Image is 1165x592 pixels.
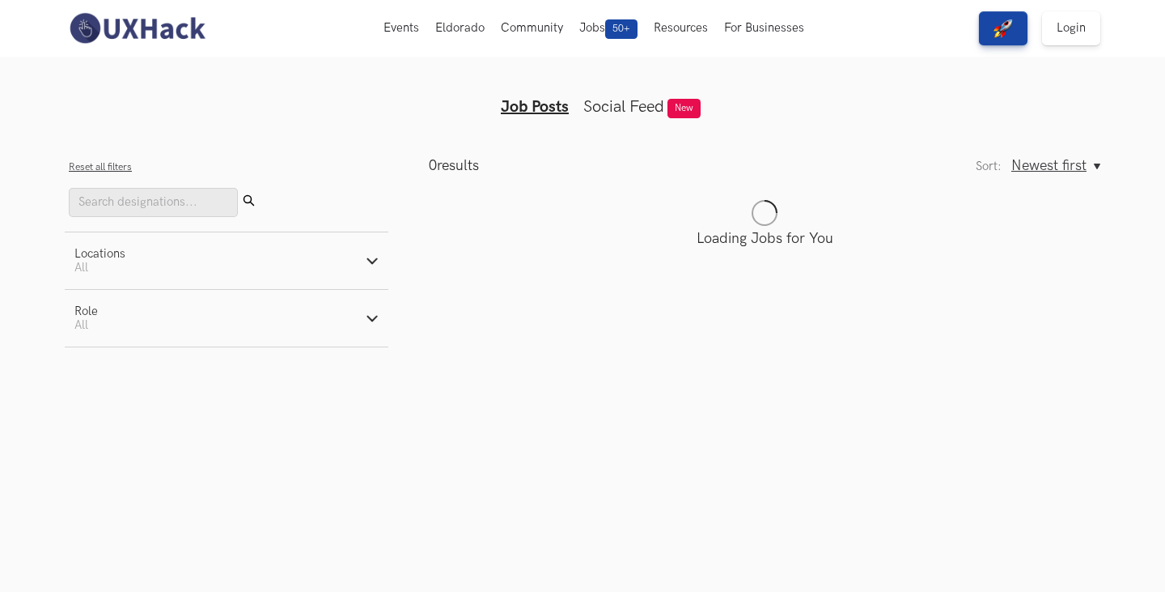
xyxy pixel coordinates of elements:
[65,232,388,289] button: LocationsAll
[272,71,893,117] ul: Tabs Interface
[583,97,664,117] a: Social Feed
[667,99,701,118] span: New
[65,11,209,45] img: UXHack-logo.png
[429,157,437,174] span: 0
[429,157,479,174] p: results
[74,305,98,318] div: Role
[74,247,125,261] div: Locations
[74,318,88,332] span: All
[1011,157,1087,174] span: Newest first
[993,19,1013,38] img: rocket
[976,160,1002,173] label: Sort:
[429,230,1100,247] p: Loading Jobs for You
[65,290,388,347] button: RoleAll
[74,261,88,275] span: All
[605,19,638,39] span: 50+
[69,188,238,217] input: Search
[501,97,569,117] a: Job Posts
[69,161,132,173] button: Reset all filters
[1011,157,1100,174] button: Newest first, Sort:
[1042,11,1100,45] a: Login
